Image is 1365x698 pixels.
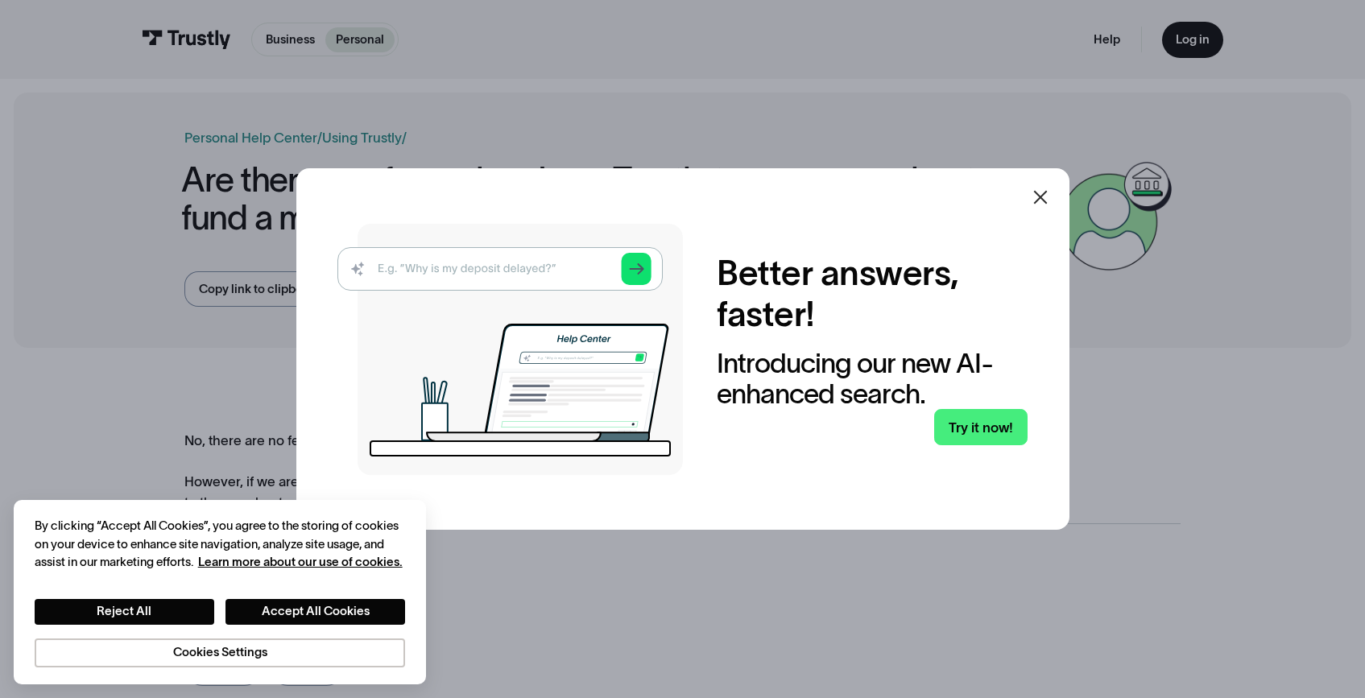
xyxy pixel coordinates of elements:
div: Cookie banner [14,500,426,684]
a: Try it now! [934,409,1028,445]
a: More information about your privacy, opens in a new tab [198,555,403,568]
div: Introducing our new AI-enhanced search. [717,349,1028,409]
h2: Better answers, faster! [717,253,1028,335]
button: Accept All Cookies [225,599,405,625]
button: Cookies Settings [35,638,406,667]
button: Reject All [35,599,214,625]
div: By clicking “Accept All Cookies”, you agree to the storing of cookies on your device to enhance s... [35,517,406,571]
div: Privacy [35,517,406,667]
